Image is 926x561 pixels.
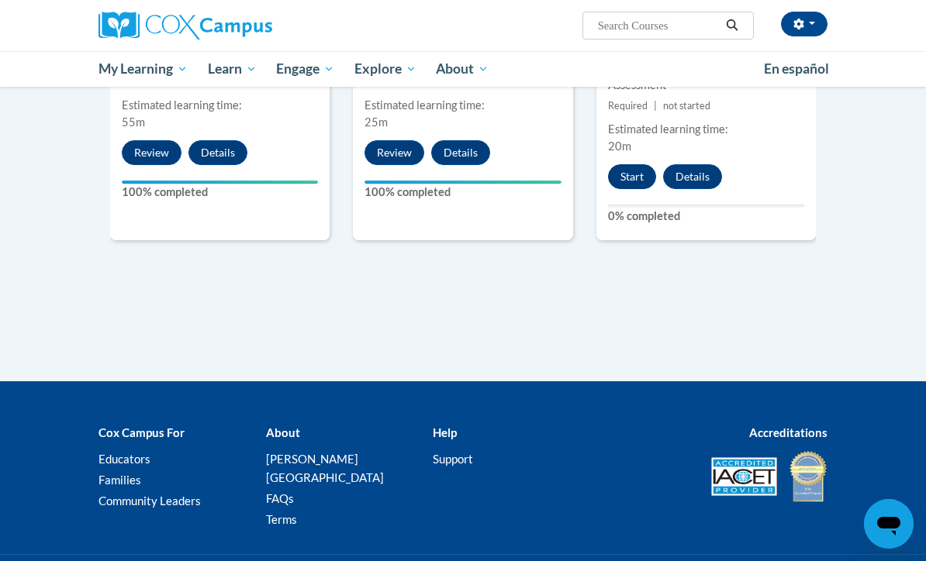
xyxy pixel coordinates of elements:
[608,164,656,189] button: Start
[266,512,297,526] a: Terms
[354,60,416,78] span: Explore
[98,60,188,78] span: My Learning
[98,12,272,40] img: Cox Campus
[87,51,839,87] div: Main menu
[365,181,561,184] div: Your progress
[754,53,839,85] a: En español
[88,51,198,87] a: My Learning
[276,60,334,78] span: Engage
[789,449,828,504] img: IDA® Accredited
[608,121,804,138] div: Estimated learning time:
[266,491,294,505] a: FAQs
[608,208,804,225] label: 0% completed
[208,60,257,78] span: Learn
[266,51,344,87] a: Engage
[266,452,384,484] a: [PERSON_NAME][GEOGRAPHIC_DATA]
[365,140,424,165] button: Review
[98,425,185,439] b: Cox Campus For
[122,76,161,88] span: Required
[411,76,414,88] span: |
[431,140,490,165] button: Details
[365,184,561,201] label: 100% completed
[344,51,427,87] a: Explore
[177,76,223,88] span: completed
[720,16,744,35] button: Search
[764,60,829,77] span: En español
[365,115,388,129] span: 25m
[98,452,150,466] a: Educators
[168,76,171,88] span: |
[433,452,473,466] a: Support
[98,12,326,40] a: Cox Campus
[122,115,145,129] span: 55m
[749,425,828,439] b: Accreditations
[864,499,914,549] iframe: Button to launch messaging window
[608,100,648,112] span: Required
[420,76,466,88] span: completed
[711,457,777,496] img: Accredited IACET® Provider
[98,473,141,487] a: Families
[122,184,318,201] label: 100% completed
[122,181,318,184] div: Your progress
[433,425,457,439] b: Help
[436,60,489,78] span: About
[427,51,499,87] a: About
[266,425,300,439] b: About
[781,12,828,36] button: Account Settings
[365,97,561,114] div: Estimated learning time:
[654,100,657,112] span: |
[663,100,710,112] span: not started
[608,139,631,153] span: 20m
[198,51,267,87] a: Learn
[122,97,318,114] div: Estimated learning time:
[365,76,404,88] span: Required
[188,140,247,165] button: Details
[663,164,722,189] button: Details
[98,494,201,508] a: Community Leaders
[122,140,181,165] button: Review
[596,16,720,35] input: Search Courses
